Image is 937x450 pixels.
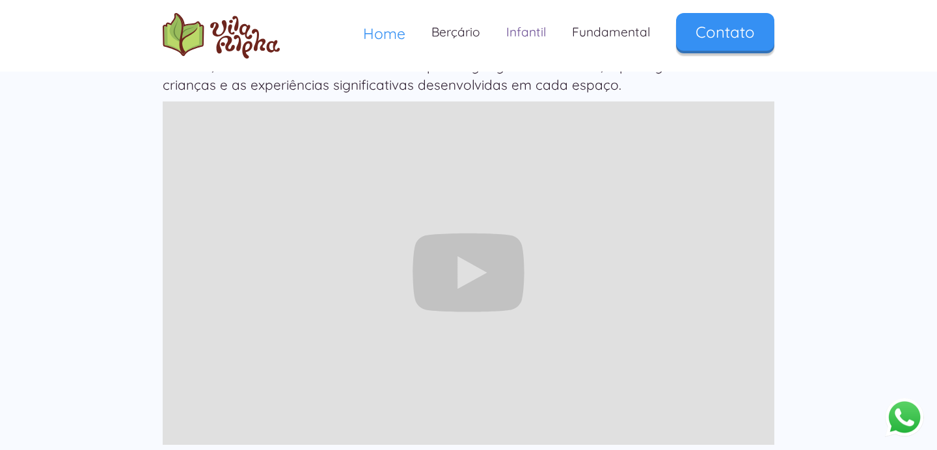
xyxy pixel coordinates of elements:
[418,13,493,51] a: Berçário
[885,397,924,437] button: Abrir WhatsApp
[676,13,774,51] a: Contato
[363,24,405,43] span: Home
[559,13,663,51] a: Fundamental
[493,13,559,51] a: Infantil
[350,13,418,54] a: Home
[163,13,280,59] img: logo Escola Vila Alpha
[163,101,774,445] iframe: Escola Vila Alpha
[163,13,280,59] a: home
